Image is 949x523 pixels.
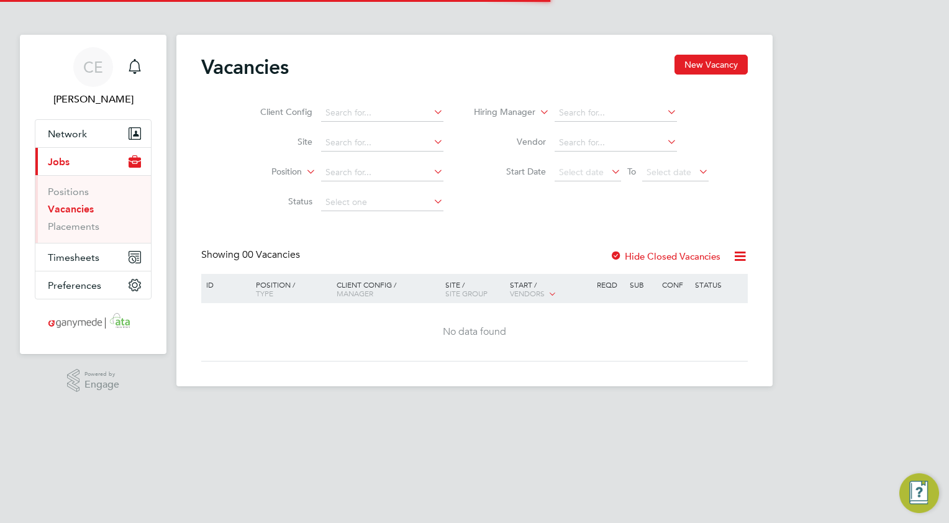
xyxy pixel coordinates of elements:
[594,274,626,295] div: Reqd
[610,250,720,262] label: Hide Closed Vacancies
[674,55,748,75] button: New Vacancy
[474,136,546,147] label: Vendor
[201,248,302,261] div: Showing
[48,203,94,215] a: Vacancies
[45,312,142,332] img: ganymedesolutions-logo-retina.png
[35,120,151,147] button: Network
[321,194,443,211] input: Select one
[627,274,659,295] div: Sub
[647,166,691,178] span: Select date
[442,274,507,304] div: Site /
[48,128,87,140] span: Network
[507,274,594,305] div: Start /
[84,380,119,390] span: Engage
[230,166,302,178] label: Position
[321,104,443,122] input: Search for...
[559,166,604,178] span: Select date
[35,148,151,175] button: Jobs
[474,166,546,177] label: Start Date
[35,312,152,332] a: Go to home page
[84,369,119,380] span: Powered by
[67,369,120,393] a: Powered byEngage
[48,156,70,168] span: Jobs
[334,274,442,304] div: Client Config /
[659,274,691,295] div: Conf
[321,164,443,181] input: Search for...
[692,274,746,295] div: Status
[464,106,535,119] label: Hiring Manager
[624,163,640,180] span: To
[445,288,488,298] span: Site Group
[241,106,312,117] label: Client Config
[241,136,312,147] label: Site
[247,274,334,304] div: Position /
[20,35,166,354] nav: Main navigation
[899,473,939,513] button: Engage Resource Center
[48,186,89,198] a: Positions
[256,288,273,298] span: Type
[555,104,677,122] input: Search for...
[203,274,247,295] div: ID
[337,288,373,298] span: Manager
[35,92,152,107] span: Colin Earp
[510,288,545,298] span: Vendors
[555,134,677,152] input: Search for...
[35,243,151,271] button: Timesheets
[35,175,151,243] div: Jobs
[48,252,99,263] span: Timesheets
[241,196,312,207] label: Status
[35,271,151,299] button: Preferences
[83,59,103,75] span: CE
[203,325,746,339] div: No data found
[35,47,152,107] a: CE[PERSON_NAME]
[48,280,101,291] span: Preferences
[201,55,289,80] h2: Vacancies
[242,248,300,261] span: 00 Vacancies
[321,134,443,152] input: Search for...
[48,221,99,232] a: Placements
